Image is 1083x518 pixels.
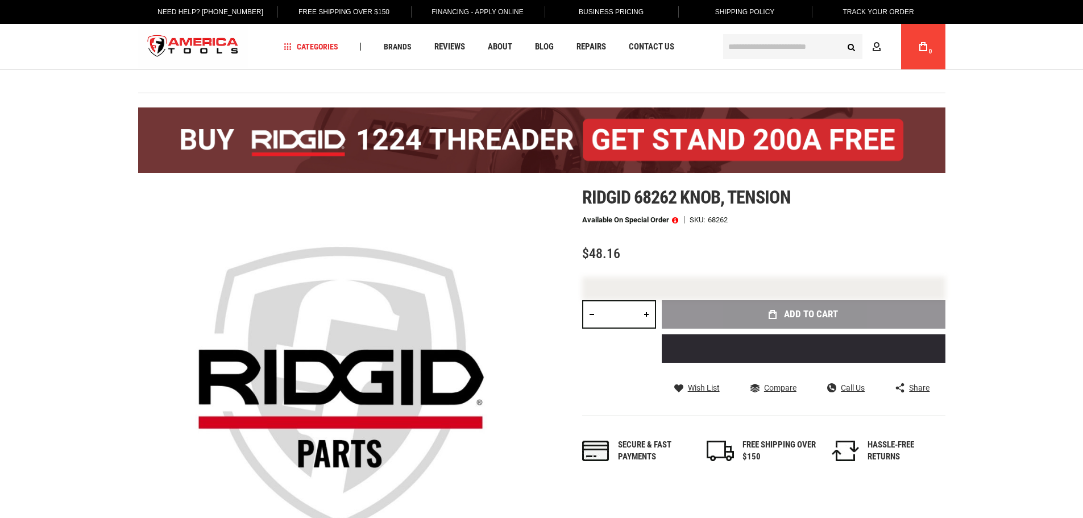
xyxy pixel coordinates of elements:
div: FREE SHIPPING OVER $150 [742,439,816,463]
a: Categories [279,39,343,55]
img: America Tools [138,26,248,68]
a: Brands [379,39,417,55]
a: 0 [912,24,934,69]
a: Repairs [571,39,611,55]
a: Reviews [429,39,470,55]
span: About [488,43,512,51]
img: shipping [707,441,734,461]
span: Share [909,384,930,392]
span: Brands [384,43,412,51]
span: Categories [284,43,338,51]
span: Wish List [688,384,720,392]
button: Search [841,36,862,57]
a: Compare [750,383,796,393]
span: Shipping Policy [715,8,775,16]
a: Blog [530,39,559,55]
img: payments [582,441,609,461]
span: $48.16 [582,246,620,262]
a: Wish List [674,383,720,393]
a: About [483,39,517,55]
div: Secure & fast payments [618,439,692,463]
span: Repairs [576,43,606,51]
span: Call Us [841,384,865,392]
a: Call Us [827,383,865,393]
p: Available on Special Order [582,216,678,224]
a: store logo [138,26,248,68]
span: Compare [764,384,796,392]
span: Ridgid 68262 knob, tension [582,187,791,208]
a: Contact Us [624,39,679,55]
div: 68262 [708,216,728,223]
strong: SKU [690,216,708,223]
img: BOGO: Buy the RIDGID® 1224 Threader (26092), get the 92467 200A Stand FREE! [138,107,945,173]
span: Contact Us [629,43,674,51]
img: returns [832,441,859,461]
span: Reviews [434,43,465,51]
div: HASSLE-FREE RETURNS [868,439,941,463]
span: Blog [535,43,554,51]
span: 0 [929,48,932,55]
